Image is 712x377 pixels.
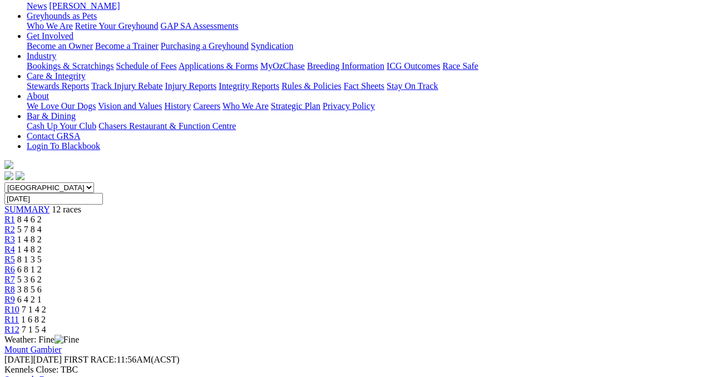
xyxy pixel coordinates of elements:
a: Fact Sheets [344,81,384,91]
span: 6 8 1 2 [17,265,42,274]
div: Kennels Close: TBC [4,365,708,375]
a: R6 [4,265,15,274]
a: R2 [4,225,15,234]
a: Cash Up Your Club [27,121,96,131]
a: Become an Owner [27,41,93,51]
a: Login To Blackbook [27,141,100,151]
a: Privacy Policy [323,101,375,111]
a: Retire Your Greyhound [75,21,159,31]
img: twitter.svg [16,171,24,180]
span: [DATE] [4,355,62,364]
a: Chasers Restaurant & Function Centre [98,121,236,131]
a: About [27,91,49,101]
a: Stay On Track [387,81,438,91]
img: logo-grsa-white.png [4,160,13,169]
a: ICG Outcomes [387,61,440,71]
a: Greyhounds as Pets [27,11,97,21]
img: facebook.svg [4,171,13,180]
span: 8 4 6 2 [17,215,42,224]
div: Care & Integrity [27,81,708,91]
span: 7 1 4 2 [22,305,46,314]
a: Strategic Plan [271,101,320,111]
a: R1 [4,215,15,224]
a: Bar & Dining [27,111,76,121]
img: Fine [55,335,79,345]
div: Industry [27,61,708,71]
a: R11 [4,315,19,324]
span: 5 3 6 2 [17,275,42,284]
a: Care & Integrity [27,71,86,81]
a: MyOzChase [260,61,305,71]
a: News [27,1,47,11]
span: [DATE] [4,355,33,364]
a: [PERSON_NAME] [49,1,120,11]
div: Get Involved [27,41,708,51]
span: 3 8 5 6 [17,285,42,294]
a: Injury Reports [165,81,216,91]
a: History [164,101,191,111]
a: R10 [4,305,19,314]
a: R7 [4,275,15,284]
span: 12 races [52,205,81,214]
a: Rules & Policies [281,81,342,91]
span: 1 6 8 2 [21,315,46,324]
a: Race Safe [442,61,478,71]
a: Become a Trainer [95,41,159,51]
a: Bookings & Scratchings [27,61,113,71]
a: Get Involved [27,31,73,41]
a: Industry [27,51,56,61]
input: Select date [4,193,103,205]
div: News & Media [27,1,708,11]
span: 7 1 5 4 [22,325,46,334]
a: Stewards Reports [27,81,89,91]
a: Syndication [251,41,293,51]
a: Mount Gambier [4,345,62,354]
a: R8 [4,285,15,294]
span: 1 4 8 2 [17,235,42,244]
div: Bar & Dining [27,121,708,131]
span: FIRST RACE: [64,355,116,364]
a: R9 [4,295,15,304]
a: R5 [4,255,15,264]
a: Careers [193,101,220,111]
a: SUMMARY [4,205,50,214]
a: R3 [4,235,15,244]
span: 1 4 8 2 [17,245,42,254]
a: R4 [4,245,15,254]
span: 11:56AM(ACST) [64,355,180,364]
a: Purchasing a Greyhound [161,41,249,51]
a: Contact GRSA [27,131,80,141]
span: 6 4 2 1 [17,295,42,304]
div: About [27,101,708,111]
a: R12 [4,325,19,334]
a: Who We Are [222,101,269,111]
span: 8 1 3 5 [17,255,42,264]
span: Weather: Fine [4,335,79,344]
a: Track Injury Rebate [91,81,162,91]
a: Integrity Reports [219,81,279,91]
span: 5 7 8 4 [17,225,42,234]
div: Greyhounds as Pets [27,21,708,31]
a: Who We Are [27,21,73,31]
a: Applications & Forms [179,61,258,71]
a: Vision and Values [98,101,162,111]
a: We Love Our Dogs [27,101,96,111]
a: Breeding Information [307,61,384,71]
a: GAP SA Assessments [161,21,239,31]
a: Schedule of Fees [116,61,176,71]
